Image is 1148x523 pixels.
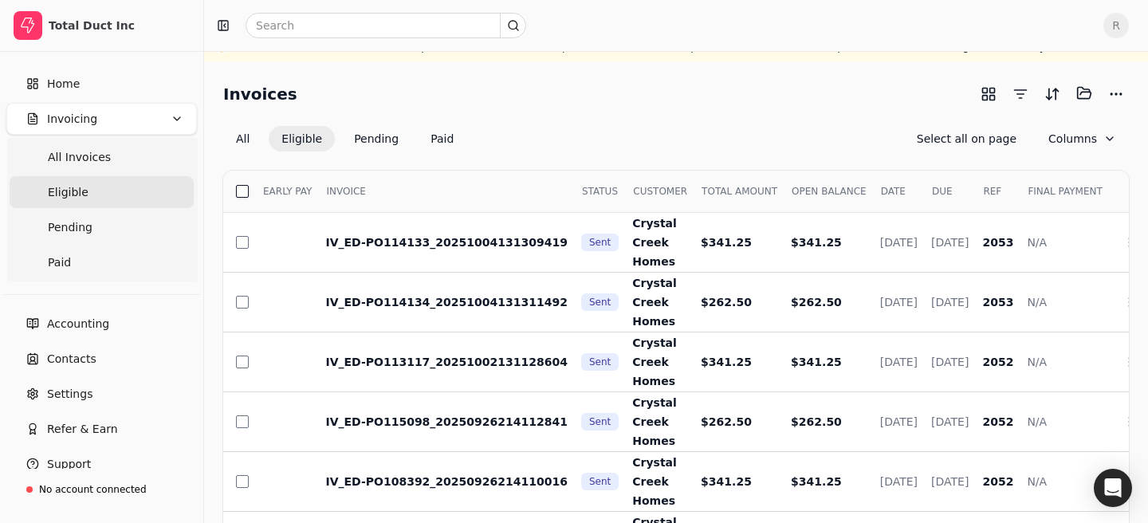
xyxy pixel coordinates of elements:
[589,235,611,250] span: Sent
[792,184,867,199] span: OPEN BALANCE
[48,184,88,201] span: Eligible
[1103,81,1129,107] button: More
[589,474,611,489] span: Sent
[701,296,752,309] span: $262.50
[6,308,197,340] a: Accounting
[48,149,111,166] span: All Invoices
[6,103,197,135] button: Invoicing
[982,236,1013,249] span: 2053
[589,415,611,429] span: Sent
[982,475,1013,488] span: 2052
[1094,469,1132,507] div: Open Intercom Messenger
[1040,81,1065,107] button: Sort
[341,126,411,151] button: Pending
[1027,415,1047,428] span: N/A
[931,475,969,488] span: [DATE]
[6,68,197,100] a: Home
[881,184,906,199] span: DATE
[223,126,466,151] div: Invoice filter options
[931,356,969,368] span: [DATE]
[791,236,842,249] span: $341.25
[47,456,91,473] span: Support
[589,355,611,369] span: Sent
[325,475,568,488] span: IV_ED-PO108392_20250926214110016
[10,176,194,208] a: Eligible
[701,356,752,368] span: $341.25
[632,217,677,268] span: Crystal Creek Homes
[223,81,297,107] h2: Invoices
[931,296,969,309] span: [DATE]
[246,13,526,38] input: Search
[931,236,969,249] span: [DATE]
[632,396,677,447] span: Crystal Creek Homes
[325,296,568,309] span: IV_ED-PO114134_20251004131311492
[589,295,611,309] span: Sent
[632,277,677,328] span: Crystal Creek Homes
[701,236,752,249] span: $341.25
[983,184,1001,199] span: REF
[47,386,92,403] span: Settings
[1103,13,1129,38] button: R
[1027,296,1047,309] span: N/A
[326,184,365,199] span: INVOICE
[6,343,197,375] a: Contacts
[10,211,194,243] a: Pending
[325,415,568,428] span: IV_ED-PO115098_20250926214112841
[1036,126,1129,151] button: Column visibility settings
[6,378,197,410] a: Settings
[701,475,752,488] span: $341.25
[223,126,262,151] button: All
[48,219,92,236] span: Pending
[932,184,953,199] span: DUE
[1028,184,1102,199] span: FINAL PAYMENT
[931,415,969,428] span: [DATE]
[791,356,842,368] span: $341.25
[47,421,118,438] span: Refer & Earn
[263,184,312,199] span: EARLY PAY
[791,415,842,428] span: $262.50
[47,351,96,368] span: Contacts
[269,126,335,151] button: Eligible
[6,475,197,504] a: No account connected
[633,184,687,199] span: CUSTOMER
[702,184,777,199] span: TOTAL AMOUNT
[10,141,194,173] a: All Invoices
[1027,475,1047,488] span: N/A
[1027,236,1047,249] span: N/A
[880,415,918,428] span: [DATE]
[418,126,466,151] button: Paid
[49,18,190,33] div: Total Duct Inc
[982,296,1013,309] span: 2053
[47,316,109,332] span: Accounting
[47,111,97,128] span: Invoicing
[10,246,194,278] a: Paid
[791,475,842,488] span: $341.25
[880,475,918,488] span: [DATE]
[325,356,568,368] span: IV_ED-PO113117_20251002131128604
[982,415,1013,428] span: 2052
[6,413,197,445] button: Refer & Earn
[880,296,918,309] span: [DATE]
[582,184,618,199] span: STATUS
[880,356,918,368] span: [DATE]
[6,448,197,480] button: Support
[325,236,568,249] span: IV_ED-PO114133_20251004131309419
[904,126,1029,151] button: Select all on page
[1071,81,1097,106] button: Batch (0)
[39,482,147,497] div: No account connected
[982,356,1013,368] span: 2052
[1027,356,1047,368] span: N/A
[632,456,677,507] span: Crystal Creek Homes
[47,76,80,92] span: Home
[632,336,677,387] span: Crystal Creek Homes
[701,415,752,428] span: $262.50
[48,254,71,271] span: Paid
[791,296,842,309] span: $262.50
[880,236,918,249] span: [DATE]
